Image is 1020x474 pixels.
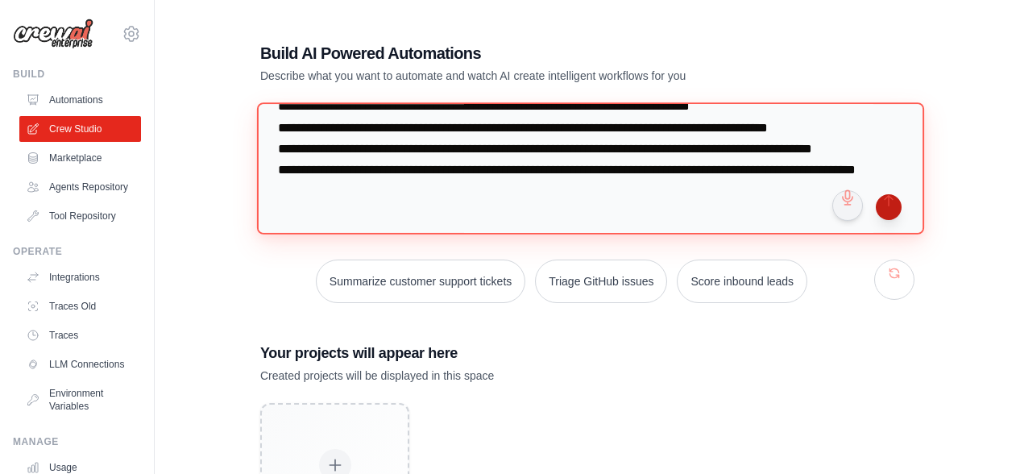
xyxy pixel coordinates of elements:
a: Automations [19,87,141,113]
a: Integrations [19,264,141,290]
a: Traces Old [19,293,141,319]
img: Logo [13,19,93,49]
a: Marketplace [19,145,141,171]
button: Triage GitHub issues [535,260,667,303]
p: Created projects will be displayed in this space [260,368,914,384]
a: Crew Studio [19,116,141,142]
a: Traces [19,322,141,348]
div: Build [13,68,141,81]
a: Agents Repository [19,174,141,200]
p: Describe what you want to automate and watch AI create intelligent workflows for you [260,68,802,84]
button: Summarize customer support tickets [316,260,525,303]
a: LLM Connections [19,351,141,377]
a: Environment Variables [19,380,141,419]
h1: Build AI Powered Automations [260,42,802,64]
div: Operate [13,245,141,258]
h3: Your projects will appear here [260,342,914,364]
button: Score inbound leads [677,260,807,303]
button: Click to speak your automation idea [832,190,863,221]
a: Tool Repository [19,203,141,229]
div: Manage [13,435,141,448]
iframe: Chat Widget [939,397,1020,474]
button: Get new suggestions [874,260,914,300]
